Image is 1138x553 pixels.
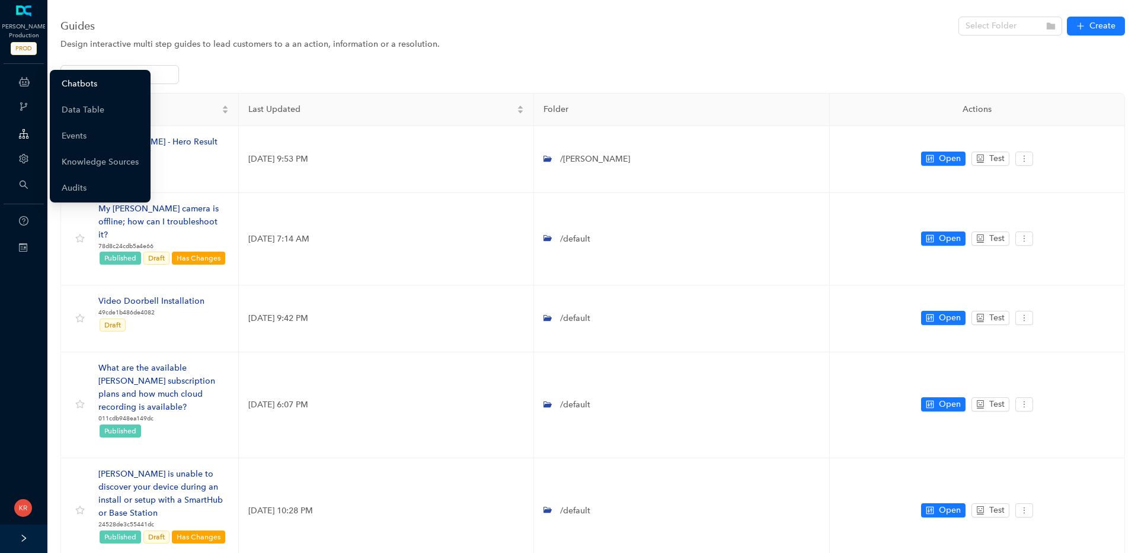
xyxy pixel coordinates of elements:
div: My [PERSON_NAME] camera is offline; how can I troubleshoot it? [98,202,229,242]
span: /default [558,506,590,516]
button: more [1015,503,1033,517]
span: Published [104,427,136,435]
div: [PERSON_NAME] - Hero Result [98,136,218,149]
td: [DATE] 7:14 AM [239,193,534,286]
span: Has Changes [177,254,220,262]
span: Open [939,398,961,411]
th: Actions [830,94,1125,126]
span: Test [989,232,1005,245]
span: Guides [60,17,95,36]
span: Draft [104,321,121,329]
span: Has Changes [177,533,220,541]
span: folder-open [544,400,552,409]
span: branches [19,102,28,111]
button: more [1015,232,1033,246]
span: control [926,234,934,243]
td: [DATE] 9:53 PM [239,126,534,193]
td: [DATE] 9:42 PM [239,285,534,352]
span: robot [976,234,984,243]
span: folder-open [544,234,552,242]
span: control [926,400,934,409]
button: controlOpen [921,503,966,517]
span: Published [104,254,136,262]
button: controlOpen [921,397,966,411]
a: Chatbots [62,72,97,96]
span: Published [104,533,136,541]
button: controlOpen [921,152,966,166]
button: robotTest [971,311,1009,325]
img: 02910a6a21756245b6becafea9e26043 [14,499,32,517]
span: control [926,506,934,515]
p: 24528de3c55441dc [98,520,229,529]
span: more [1020,234,1028,243]
span: star [75,234,85,243]
div: Video Doorbell Installation [98,295,204,308]
span: Test [989,311,1005,324]
span: control [926,314,934,322]
span: PROD [11,42,37,55]
span: star [75,506,85,515]
span: Test [989,152,1005,165]
span: Open [939,232,961,245]
button: more [1015,397,1033,411]
span: more [1020,314,1028,322]
button: robotTest [971,503,1009,517]
span: more [1020,155,1028,163]
td: [DATE] 6:07 PM [239,352,534,458]
p: b460541b6aa74f7f [98,149,218,158]
button: controlOpen [921,232,966,246]
div: Design interactive multi step guides to lead customers to a an action, information or a resolution. [60,38,1125,51]
button: more [1015,311,1033,325]
span: setting [19,154,28,163]
span: /default [558,313,590,323]
span: search [19,180,28,189]
span: Open [939,152,961,165]
p: 78d8c24cdb5a4e66 [98,242,229,251]
div: What are the available [PERSON_NAME] subscription plans and how much cloud recording is available? [98,362,229,414]
p: 49cde1b486de4082 [98,308,204,317]
span: folder-open [544,155,552,163]
span: folder [1046,21,1056,31]
p: 011cdb948ea149dc [98,414,229,423]
button: robotTest [971,152,1009,166]
th: Last Updated [239,94,534,126]
span: Test [989,504,1005,517]
span: /[PERSON_NAME] [558,154,630,164]
span: /default [558,400,590,410]
a: Data Table [62,98,104,122]
span: Open [939,504,961,517]
button: robotTest [971,397,1009,411]
span: Draft [148,533,165,541]
span: Last Updated [248,103,514,116]
span: robot [976,314,984,322]
span: plus [1076,22,1085,30]
span: control [926,155,934,163]
span: folder-open [544,314,552,322]
span: star [75,400,85,409]
button: robotTest [971,232,1009,246]
a: Knowledge Sources [62,150,139,174]
span: star [75,314,85,323]
span: folder-open [544,506,552,514]
button: controlOpen [921,311,966,325]
span: robot [976,506,984,515]
input: Search in list... [79,68,162,81]
span: robot [976,400,984,409]
span: Draft [148,254,165,262]
button: plusCreate [1067,17,1125,36]
button: more [1015,152,1033,166]
a: Audits [62,176,87,200]
span: Create [1089,20,1115,33]
a: Events [62,124,87,148]
span: robot [976,155,984,163]
span: more [1020,506,1028,515]
span: Test [989,398,1005,411]
th: Folder [534,94,829,126]
span: question-circle [19,216,28,226]
span: more [1020,400,1028,409]
span: Open [939,311,961,324]
div: [PERSON_NAME] is unable to discover your device during an install or setup with a SmartHub or Bas... [98,468,229,520]
span: /default [558,234,590,244]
